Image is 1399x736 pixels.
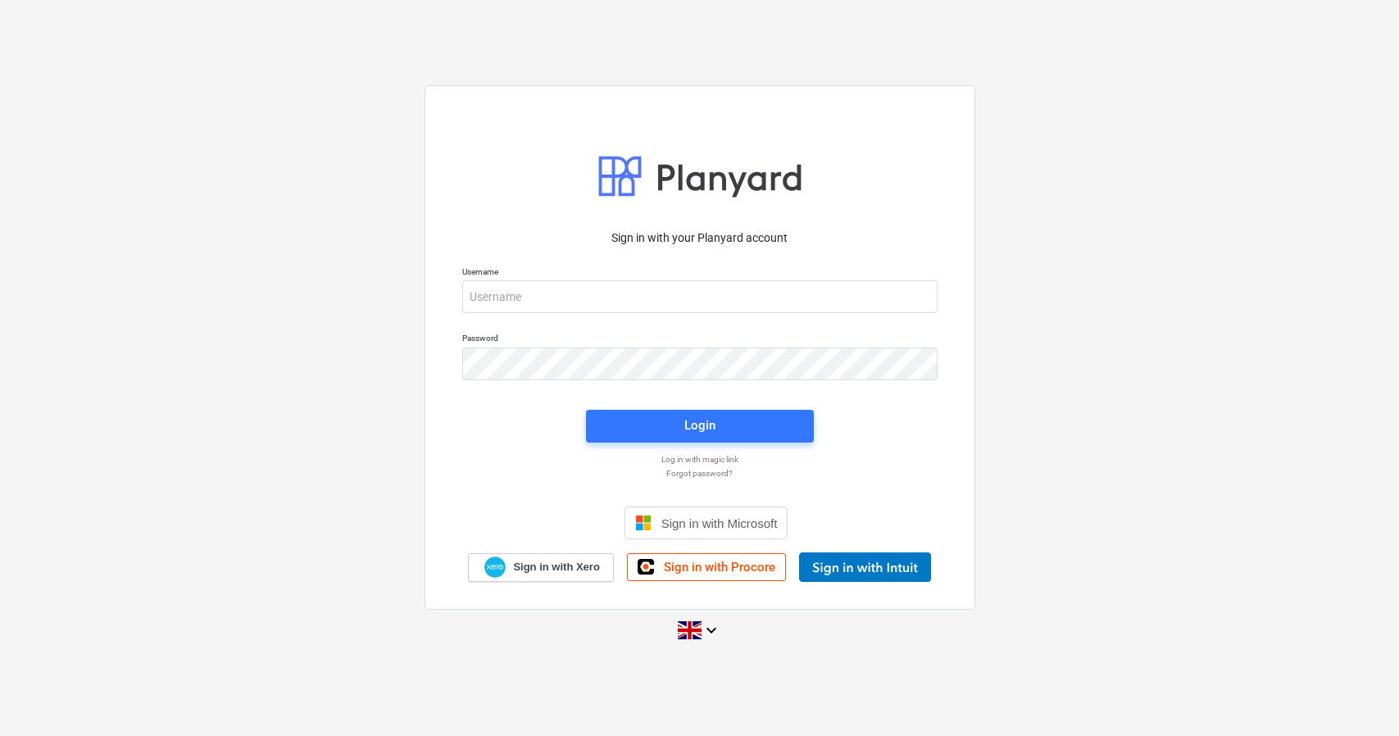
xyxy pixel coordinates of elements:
[462,266,938,280] p: Username
[462,280,938,313] input: Username
[484,557,506,579] img: Xero logo
[635,515,652,531] img: Microsoft logo
[462,229,938,247] p: Sign in with your Planyard account
[684,415,715,436] div: Login
[462,333,938,347] p: Password
[586,410,814,443] button: Login
[454,468,946,479] a: Forgot password?
[661,516,778,530] span: Sign in with Microsoft
[664,560,775,575] span: Sign in with Procore
[513,560,599,575] span: Sign in with Xero
[702,620,721,640] i: keyboard_arrow_down
[627,553,786,581] a: Sign in with Procore
[454,454,946,465] a: Log in with magic link
[468,553,614,582] a: Sign in with Xero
